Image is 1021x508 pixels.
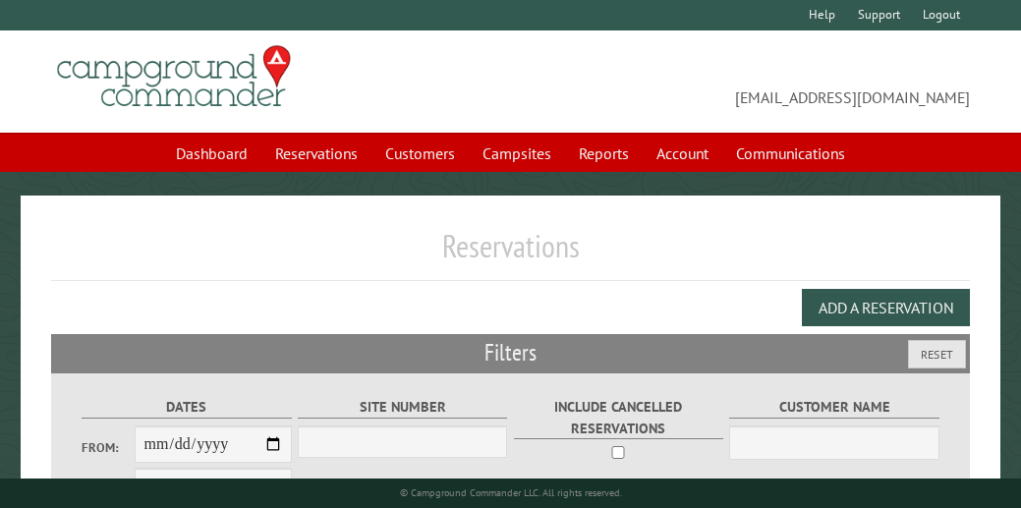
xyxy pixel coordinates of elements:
[82,396,291,419] label: Dates
[567,135,641,172] a: Reports
[263,135,369,172] a: Reservations
[724,135,857,172] a: Communications
[51,227,970,281] h1: Reservations
[471,135,563,172] a: Campsites
[729,396,938,419] label: Customer Name
[82,438,134,457] label: From:
[514,396,723,439] label: Include Cancelled Reservations
[298,396,507,419] label: Site Number
[373,135,467,172] a: Customers
[908,340,966,368] button: Reset
[645,135,720,172] a: Account
[51,38,297,115] img: Campground Commander
[511,54,971,109] span: [EMAIL_ADDRESS][DOMAIN_NAME]
[400,486,622,499] small: © Campground Commander LLC. All rights reserved.
[51,334,970,371] h2: Filters
[164,135,259,172] a: Dashboard
[802,289,970,326] button: Add a Reservation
